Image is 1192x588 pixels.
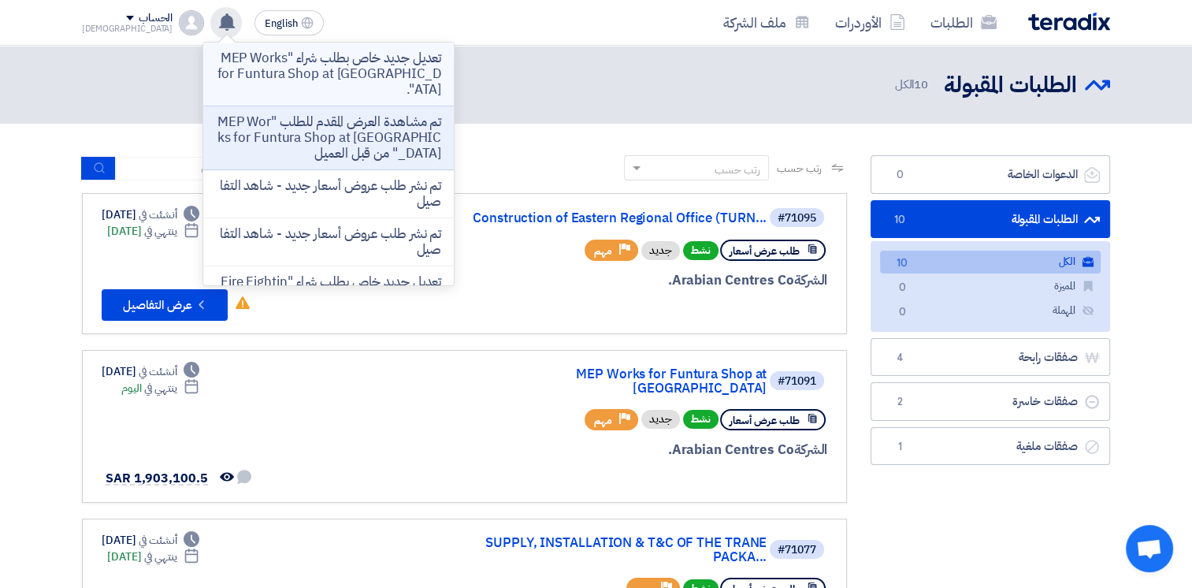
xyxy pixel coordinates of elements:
img: profile_test.png [179,10,204,35]
a: صفقات ملغية1 [871,427,1110,466]
span: نشط [683,241,719,260]
div: #71091 [778,376,816,387]
span: أنشئت في [139,207,176,223]
div: اليوم [121,380,199,396]
a: الدعوات الخاصة0 [871,155,1110,194]
span: الكل [895,76,931,94]
div: [DATE] [102,207,199,223]
span: رتب حسب [777,160,822,177]
span: مهم [594,413,612,428]
a: الطلبات [918,4,1009,41]
a: المهملة [880,300,1101,322]
div: رتب حسب [715,162,760,178]
div: Arabian Centres Co. [448,270,827,291]
span: SAR 1,903,100.5 [106,469,208,488]
a: الأوردرات [823,4,918,41]
span: 0 [893,280,912,296]
span: طلب عرض أسعار [730,413,800,428]
a: الطلبات المقبولة10 [871,200,1110,239]
a: ملف الشركة [711,4,823,41]
div: جديد [641,241,680,260]
div: الحساب [139,12,173,25]
a: Construction of Eastern Regional Office (TURN... [451,211,767,225]
div: [DATE] [107,223,199,240]
div: Arabian Centres Co. [448,440,827,460]
img: Teradix logo [1028,13,1110,31]
span: 2 [890,394,909,410]
a: الكل [880,251,1101,274]
div: جديد [641,410,680,429]
p: تعديل جديد خاص بطلب شراء "Fire Fighting Sprinkler Maintenance Work Including Civil Works - [PERSO... [216,274,441,322]
a: Open chat [1126,525,1173,572]
p: تم نشر طلب عروض أسعار جديد - شاهد التفاصيل [216,226,441,258]
span: أنشئت في [139,532,176,549]
span: 0 [893,304,912,321]
span: ينتهي في [144,380,176,396]
p: تم مشاهدة العرض المقدم للطلب "MEP Works for Funtura Shop at [GEOGRAPHIC_DATA]" من قبل العميل [216,114,441,162]
span: مهم [594,244,612,259]
button: English [254,10,324,35]
span: 0 [890,167,909,183]
a: صفقات رابحة4 [871,338,1110,377]
button: عرض التفاصيل [102,289,228,321]
span: 10 [890,212,909,228]
div: #71077 [778,545,816,556]
span: 1 [890,439,909,455]
a: المميزة [880,275,1101,298]
div: #71095 [778,213,816,224]
div: [DATE] [102,532,199,549]
p: تعديل جديد خاص بطلب شراء "MEP Works for Funtura Shop at [GEOGRAPHIC_DATA]". [216,50,441,98]
a: MEP Works for Funtura Shop at [GEOGRAPHIC_DATA] [451,367,767,396]
span: 4 [890,350,909,366]
div: [DEMOGRAPHIC_DATA] [82,24,173,33]
span: English [265,18,298,29]
span: 10 [914,76,928,93]
input: ابحث بعنوان أو رقم الطلب [116,157,336,180]
span: أنشئت في [139,363,176,380]
span: الشركة [794,440,828,460]
a: صفقات خاسرة2 [871,382,1110,421]
span: نشط [683,410,719,429]
div: [DATE] [102,363,199,380]
h2: الطلبات المقبولة [944,70,1077,101]
span: ينتهي في [144,223,176,240]
p: تم نشر طلب عروض أسعار جديد - شاهد التفاصيل [216,178,441,210]
span: طلب عرض أسعار [730,244,800,259]
a: SUPPLY, INSTALLATION & T&C OF THE TRANE PACKA... [451,536,767,564]
span: ينتهي في [144,549,176,565]
span: 10 [893,255,912,272]
div: [DATE] [107,549,199,565]
span: الشركة [794,270,828,290]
